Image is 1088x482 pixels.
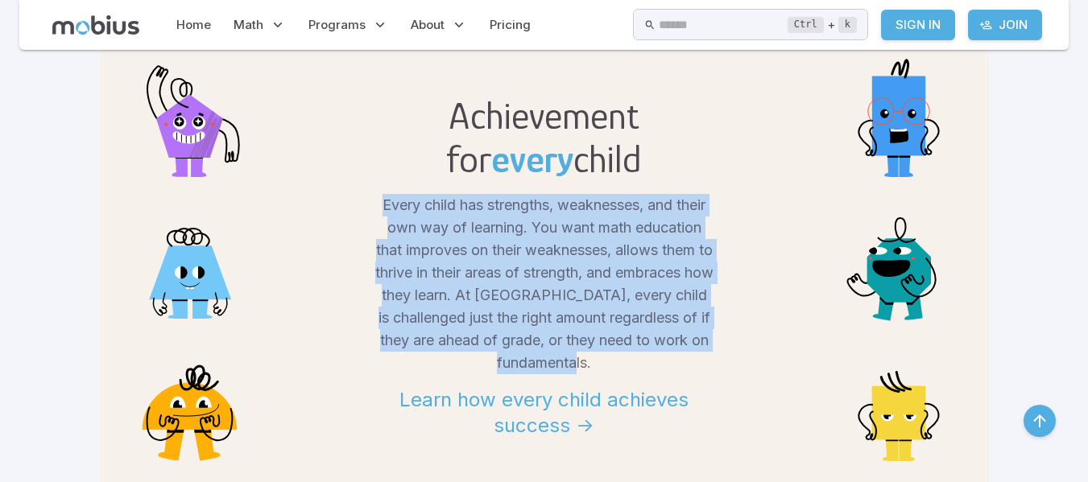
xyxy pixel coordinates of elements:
[838,17,857,33] kbd: k
[834,52,963,181] img: rectangle.svg
[968,10,1042,40] a: Join
[375,374,714,439] a: Learn how every child achieves success ->
[788,17,824,33] kbd: Ctrl
[126,336,254,464] img: semi-circle.svg
[126,52,254,181] img: pentagon.svg
[126,194,254,323] img: trapezoid.svg
[834,194,963,323] img: octagon.svg
[446,94,642,138] h2: Achievement
[834,336,963,465] img: square.svg
[375,194,714,374] p: Every child has strengths, weaknesses, and their own way of learning. You want math education tha...
[788,15,857,35] div: +
[446,138,642,181] h2: for child
[172,6,216,43] a: Home
[881,10,955,40] a: Sign In
[308,16,366,34] span: Programs
[234,16,263,34] span: Math
[491,138,573,181] span: every
[411,16,445,34] span: About
[485,6,536,43] a: Pricing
